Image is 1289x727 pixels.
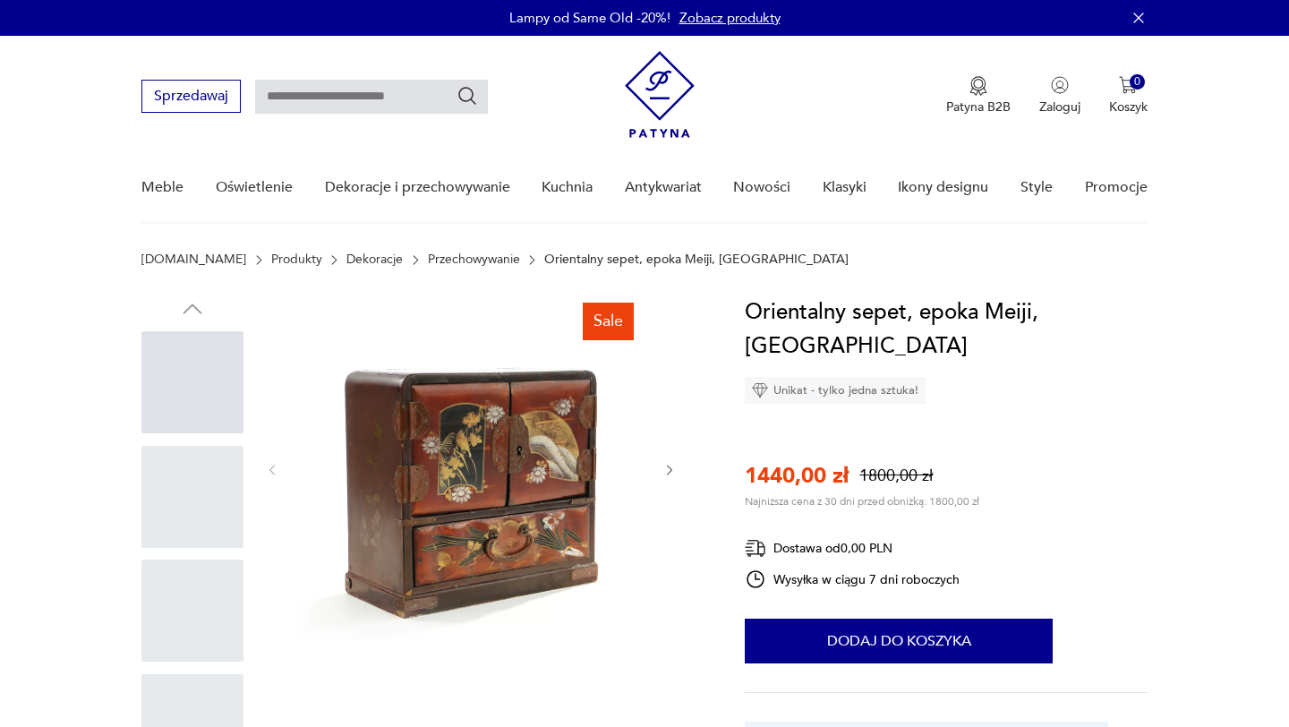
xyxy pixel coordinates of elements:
a: Ikona medaluPatyna B2B [946,76,1011,115]
a: Ikony designu [898,153,988,222]
p: Najniższa cena z 30 dni przed obniżką: 1800,00 zł [745,494,979,509]
a: [DOMAIN_NAME] [141,252,246,267]
a: Meble [141,153,184,222]
div: Dostawa od 0,00 PLN [745,537,960,560]
button: Dodaj do koszyka [745,619,1053,663]
div: 0 [1130,74,1145,90]
a: Sprzedawaj [141,91,241,104]
button: 0Koszyk [1109,76,1148,115]
img: Ikona medalu [969,76,987,96]
p: 1800,00 zł [859,465,933,487]
p: Lampy od Same Old -20%! [509,9,670,27]
a: Promocje [1085,153,1148,222]
a: Kuchnia [542,153,593,222]
div: Sale [583,303,634,340]
button: Szukaj [457,85,478,107]
a: Klasyki [823,153,866,222]
img: Zdjęcie produktu Orientalny sepet, epoka Meiji, Japonia [298,295,644,641]
img: Ikona dostawy [745,537,766,560]
p: Koszyk [1109,98,1148,115]
img: Patyna - sklep z meblami i dekoracjami vintage [625,51,695,138]
button: Sprzedawaj [141,80,241,113]
p: Patyna B2B [946,98,1011,115]
h1: Orientalny sepet, epoka Meiji, [GEOGRAPHIC_DATA] [745,295,1147,363]
a: Oświetlenie [216,153,293,222]
a: Nowości [733,153,790,222]
p: Orientalny sepet, epoka Meiji, [GEOGRAPHIC_DATA] [544,252,849,267]
p: Zaloguj [1039,98,1080,115]
button: Zaloguj [1039,76,1080,115]
a: Przechowywanie [428,252,520,267]
a: Style [1020,153,1053,222]
div: Wysyłka w ciągu 7 dni roboczych [745,569,960,590]
a: Dekoracje i przechowywanie [325,153,510,222]
p: 1440,00 zł [745,461,849,491]
a: Dekoracje [346,252,403,267]
img: Ikona diamentu [752,382,768,398]
div: Unikat - tylko jedna sztuka! [745,377,926,404]
a: Produkty [271,252,322,267]
a: Zobacz produkty [679,9,781,27]
a: Antykwariat [625,153,702,222]
button: Patyna B2B [946,76,1011,115]
img: Ikonka użytkownika [1051,76,1069,94]
img: Ikona koszyka [1119,76,1137,94]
